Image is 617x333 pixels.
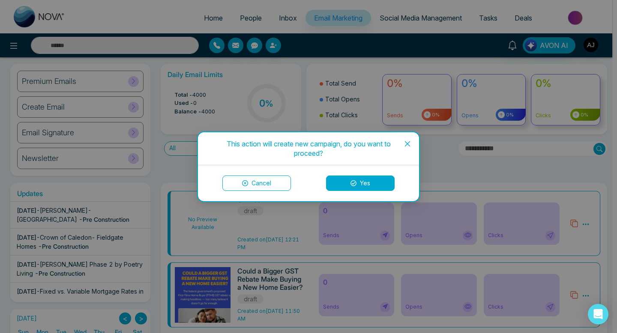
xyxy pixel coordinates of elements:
div: This action will create new campaign, do you want to proceed? [208,139,409,158]
button: Close [396,132,419,155]
button: Yes [326,175,395,191]
span: close [404,140,411,147]
button: Cancel [222,175,291,191]
div: Open Intercom Messenger [588,304,608,324]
